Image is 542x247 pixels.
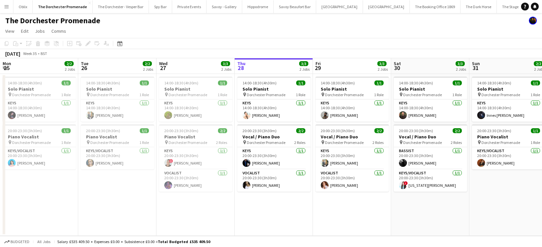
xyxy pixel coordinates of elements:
[377,61,387,66] span: 3/3
[159,169,232,192] app-card-role: Vocalist1/120:00-23:30 (3h30m)[PERSON_NAME]
[243,128,277,133] span: 20:00-23:30 (3h30m)
[81,99,154,122] app-card-role: Keys1/114:00-18:30 (4h30m)[PERSON_NAME]
[81,147,154,169] app-card-role: Keys/Vocalist1/120:00-23:30 (3h30m)[PERSON_NAME]
[3,77,76,122] app-job-card: 14:00-18:30 (4h30m)1/1Solo Pianist Dorchester Promenade1 RoleKeys1/114:00-18:30 (4h30m)[PERSON_NAME]
[316,61,321,66] span: Fri
[2,64,11,72] span: 25
[531,92,540,97] span: 1 Role
[164,80,198,85] span: 14:00-18:30 (4h30m)
[159,134,232,140] h3: Piano Vocalist
[159,86,232,92] h3: Solo Pianist
[378,67,388,72] div: 2 Jobs
[237,124,311,192] app-job-card: 20:00-23:30 (3h30m)2/2Vocal / Piano Duo Dorchester Promenade2 RolesKeys1/120:00-23:30 (3h30m)[PER...
[296,92,305,97] span: 1 Role
[481,140,520,145] span: Dorchester Promenade
[237,147,311,169] app-card-role: Keys1/120:00-23:30 (3h30m)[PERSON_NAME]
[236,64,245,72] span: 28
[237,134,311,140] h3: Vocal / Piano Duo
[243,80,277,85] span: 14:00-18:30 (4h30m)
[8,128,42,133] span: 20:00-23:30 (3h30m)
[61,92,71,97] span: 1 Role
[8,80,42,85] span: 14:00-18:30 (4h30m)
[296,80,305,85] span: 1/1
[207,0,242,13] button: Savoy - Gallery
[363,0,410,13] button: [GEOGRAPHIC_DATA]
[3,147,76,169] app-card-role: Keys/Vocalist1/120:00-23:30 (3h30m)[PERSON_NAME]
[140,128,149,133] span: 1/1
[394,124,467,192] app-job-card: 20:00-23:30 (3h30m)2/2Vocal / Piano Duo Dorchester Promenade2 RolesBassist1/120:00-23:30 (3h30m)[...
[247,92,285,97] span: Dorchester Promenade
[159,99,232,122] app-card-role: Keys1/114:00-18:30 (4h30m)[PERSON_NAME]
[316,124,389,192] app-job-card: 20:00-23:30 (3h30m)2/2Vocal / Piano Duo Dorchester Promenade2 RolesKeys1/120:00-23:30 (3h30m)[PER...
[49,27,69,35] a: Comms
[12,92,51,97] span: Dorchester Promenade
[3,99,76,122] app-card-role: Keys1/114:00-18:30 (4h30m)[PERSON_NAME]
[86,80,120,85] span: 14:00-18:30 (4h30m)
[316,134,389,140] h3: Vocal / Piano Duo
[394,86,467,92] h3: Solo Pianist
[325,92,364,97] span: Dorchester Promenade
[394,99,467,122] app-card-role: Keys1/114:00-18:30 (4h30m)[PERSON_NAME]
[477,80,511,85] span: 14:00-18:30 (4h30m)
[296,128,305,133] span: 2/2
[3,238,30,245] button: Budgeted
[12,140,51,145] span: Dorchester Promenade
[237,86,311,92] h3: Solo Pianist
[80,64,88,72] span: 26
[5,16,100,26] h1: The Dorchester Promenade
[5,28,14,34] span: View
[374,128,384,133] span: 2/2
[22,51,38,56] span: Week 35
[237,99,311,122] app-card-role: Keys1/114:00-18:30 (4h30m)[PERSON_NAME]
[453,128,462,133] span: 2/2
[10,239,29,244] span: Budgeted
[3,61,11,66] span: Mon
[33,0,93,13] button: The Dorchester Promenade
[477,128,511,133] span: 20:00-23:30 (3h30m)
[51,28,66,34] span: Comms
[325,140,364,145] span: Dorchester Promenade
[36,239,52,244] span: All jobs
[237,61,245,66] span: Thu
[394,61,401,66] span: Sat
[316,147,389,169] app-card-role: Keys1/120:00-23:30 (3h30m)[PERSON_NAME]
[237,77,311,122] app-job-card: 14:00-18:30 (4h30m)1/1Solo Pianist Dorchester Promenade1 RoleKeys1/114:00-18:30 (4h30m)[PERSON_NAME]
[403,92,442,97] span: Dorchester Promenade
[140,80,149,85] span: 1/1
[242,0,274,13] button: Hippodrome
[3,27,17,35] a: View
[81,77,154,122] app-job-card: 14:00-18:30 (4h30m)1/1Solo Pianist Dorchester Promenade1 RoleKeys1/114:00-18:30 (4h30m)[PERSON_NAME]
[394,147,467,169] app-card-role: Bassist1/120:00-23:30 (3h30m)[PERSON_NAME]
[529,17,537,25] app-user-avatar: Celine Amara
[81,124,154,169] div: 20:00-23:30 (3h30m)1/1Piano Vocalist Dorchester Promenade1 RoleKeys/Vocalist1/120:00-23:30 (3h30m...
[451,140,462,145] span: 2 Roles
[221,67,231,72] div: 2 Jobs
[216,140,227,145] span: 2 Roles
[159,147,232,169] app-card-role: Keys1/120:00-23:30 (3h30m)![PERSON_NAME]
[394,169,467,192] app-card-role: Keys/Vocalist1/120:00-23:30 (3h30m)![US_STATE][PERSON_NAME]
[169,140,207,145] span: Dorchester Promenade
[372,140,384,145] span: 2 Roles
[399,128,433,133] span: 20:00-23:30 (3h30m)
[5,50,20,57] div: [DATE]
[139,92,149,97] span: 1 Role
[3,124,76,169] app-job-card: 20:00-23:30 (3h30m)1/1Piano Vocalist Dorchester Promenade1 RoleKeys/Vocalist1/120:00-23:30 (3h30m...
[531,128,540,133] span: 1/1
[237,169,311,192] app-card-role: Vocalist1/120:00-23:30 (3h30m)[PERSON_NAME]
[218,92,227,97] span: 1 Role
[374,80,384,85] span: 1/1
[393,64,401,72] span: 30
[394,77,467,122] app-job-card: 14:00-18:30 (4h30m)1/1Solo Pianist Dorchester Promenade1 RoleKeys1/114:00-18:30 (4h30m)[PERSON_NAME]
[218,80,227,85] span: 1/1
[497,0,524,13] button: The Stage
[472,61,480,66] span: Sun
[159,124,232,192] app-job-card: 20:00-23:30 (3h30m)2/2Piano Vocalist Dorchester Promenade2 RolesKeys1/120:00-23:30 (3h30m)![PERSO...
[159,77,232,122] app-job-card: 14:00-18:30 (4h30m)1/1Solo Pianist Dorchester Promenade1 RoleKeys1/114:00-18:30 (4h30m)[PERSON_NAME]
[81,134,154,140] h3: Piano Vocalist
[149,0,172,13] button: Spy Bar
